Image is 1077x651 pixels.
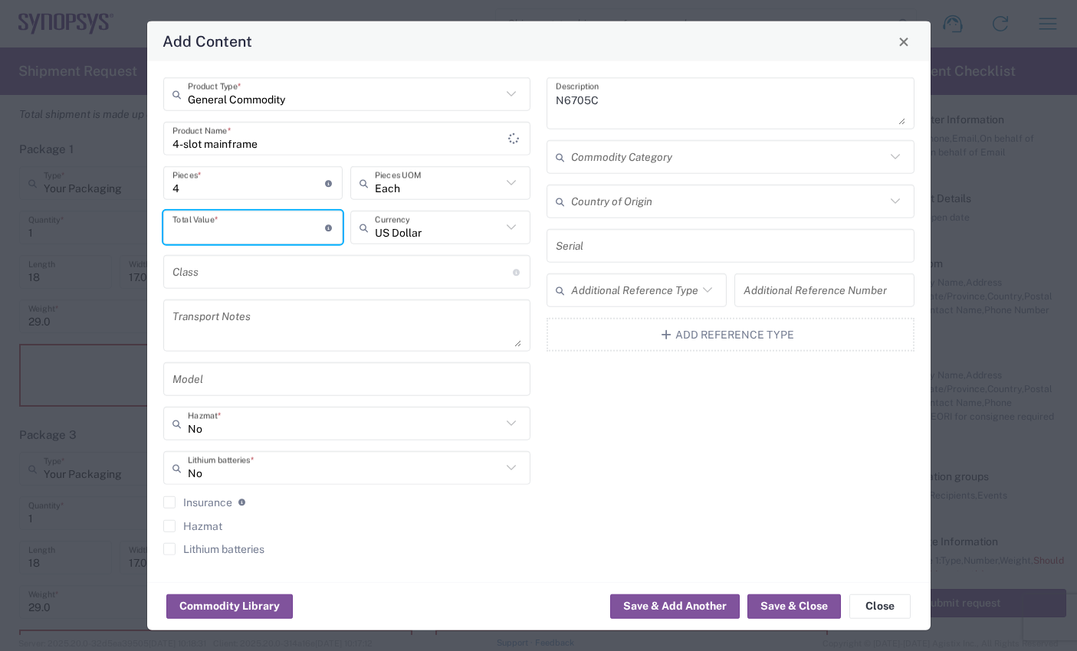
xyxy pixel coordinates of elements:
button: Close [849,594,911,618]
button: Save & Add Another [610,594,740,618]
button: Commodity Library [166,594,293,618]
button: Save & Close [747,594,841,618]
label: Lithium batteries [163,543,264,555]
h4: Add Content [163,30,252,52]
label: Hazmat [163,520,222,532]
button: Add Reference Type [547,318,914,352]
label: Insurance [163,496,232,509]
button: Close [893,31,914,52]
